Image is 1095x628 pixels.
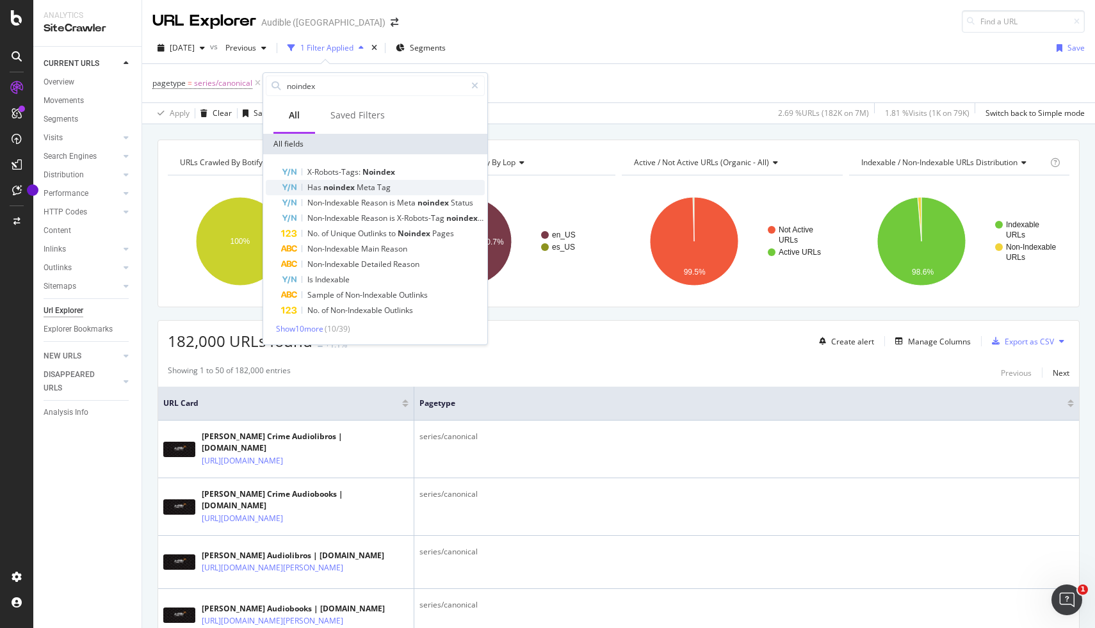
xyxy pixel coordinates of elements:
[307,243,361,254] span: Non-Indexable
[202,603,399,615] div: [PERSON_NAME] Audiobooks | [DOMAIN_NAME]
[377,182,391,193] span: Tag
[358,228,389,239] span: Outlinks
[220,38,272,58] button: Previous
[361,243,381,254] span: Main
[362,166,395,177] span: Noindex
[391,18,398,27] div: arrow-right-arrow-left
[307,182,323,193] span: Has
[44,131,63,145] div: Visits
[552,243,575,252] text: es_US
[419,546,1074,558] div: series/canonical
[1051,584,1082,615] iframe: Intercom live chat
[44,205,87,219] div: HTTP Codes
[213,108,232,118] div: Clear
[307,274,315,285] span: Is
[44,304,83,318] div: Url Explorer
[44,350,81,363] div: NEW URLS
[330,228,358,239] span: Unique
[1005,336,1054,347] div: Export as CSV
[44,280,76,293] div: Sitemaps
[202,431,409,454] div: [PERSON_NAME] Crime Audiolibros | [DOMAIN_NAME]
[779,225,813,234] text: Not Active
[168,330,312,351] span: 182,000 URLs found
[361,197,389,208] span: Reason
[152,77,186,88] span: pagetype
[263,134,487,154] div: All fields
[44,57,99,70] div: CURRENT URLS
[419,599,1074,611] div: series/canonical
[289,109,300,122] div: All
[369,42,380,54] div: times
[44,224,71,238] div: Content
[357,182,377,193] span: Meta
[389,213,397,223] span: is
[410,42,446,53] span: Segments
[44,261,120,275] a: Outlinks
[44,368,108,395] div: DISAPPEARED URLS
[168,186,389,297] div: A chart.
[170,42,195,53] span: 2025 Sep. 12th
[170,108,190,118] div: Apply
[482,238,503,246] text: 50.7%
[231,237,250,246] text: 100%
[407,157,515,168] span: URLs Crawled By Botify By lop
[44,205,120,219] a: HTTP Codes
[44,280,120,293] a: Sitemaps
[44,187,120,200] a: Performance
[163,442,195,457] img: main image
[432,228,454,239] span: Pages
[831,336,874,347] div: Create alert
[44,168,84,182] div: Distribution
[1078,584,1088,595] span: 1
[44,323,133,336] a: Explorer Bookmarks
[622,186,843,297] svg: A chart.
[861,157,1018,168] span: Indexable / Non-Indexable URLs distribution
[330,305,384,316] span: Non-Indexable
[44,243,120,256] a: Inlinks
[1001,365,1032,380] button: Previous
[163,398,399,409] span: URL Card
[27,184,38,196] div: Tooltip anchor
[210,41,220,52] span: vs
[393,259,419,270] span: Reason
[168,365,291,380] div: Showing 1 to 50 of 182,000 entries
[778,108,869,118] div: 2.69 % URLs ( 182K on 7M )
[336,289,345,300] span: of
[361,259,393,270] span: Detailed
[300,42,353,53] div: 1 Filter Applied
[307,305,321,316] span: No.
[684,268,706,277] text: 99.5%
[391,38,451,58] button: Segments
[1067,42,1085,53] div: Save
[44,21,131,36] div: SiteCrawler
[1053,365,1069,380] button: Next
[321,305,330,316] span: of
[987,331,1054,351] button: Export as CSV
[307,197,361,208] span: Non-Indexable
[908,336,971,347] div: Manage Columns
[330,109,385,122] div: Saved Filters
[398,228,432,239] span: Noindex
[254,108,271,118] div: Save
[1006,243,1056,252] text: Non-Indexable
[307,228,321,239] span: No.
[1053,367,1069,378] div: Next
[44,94,133,108] a: Movements
[44,368,120,395] a: DISAPPEARED URLS
[163,608,195,623] img: main image
[307,259,361,270] span: Non-Indexable
[1051,38,1085,58] button: Save
[631,152,831,173] h4: Active / Not Active URLs
[180,157,309,168] span: URLs Crawled By Botify By pagetype
[177,152,377,173] h4: URLs Crawled By Botify By pagetype
[323,182,357,193] span: noindex
[912,268,934,277] text: 98.6%
[634,157,769,168] span: Active / Not Active URLs (organic - all)
[849,186,1070,297] svg: A chart.
[202,550,399,561] div: [PERSON_NAME] Audiolibros | [DOMAIN_NAME]
[814,331,874,351] button: Create alert
[44,304,133,318] a: Url Explorer
[552,230,576,239] text: en_US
